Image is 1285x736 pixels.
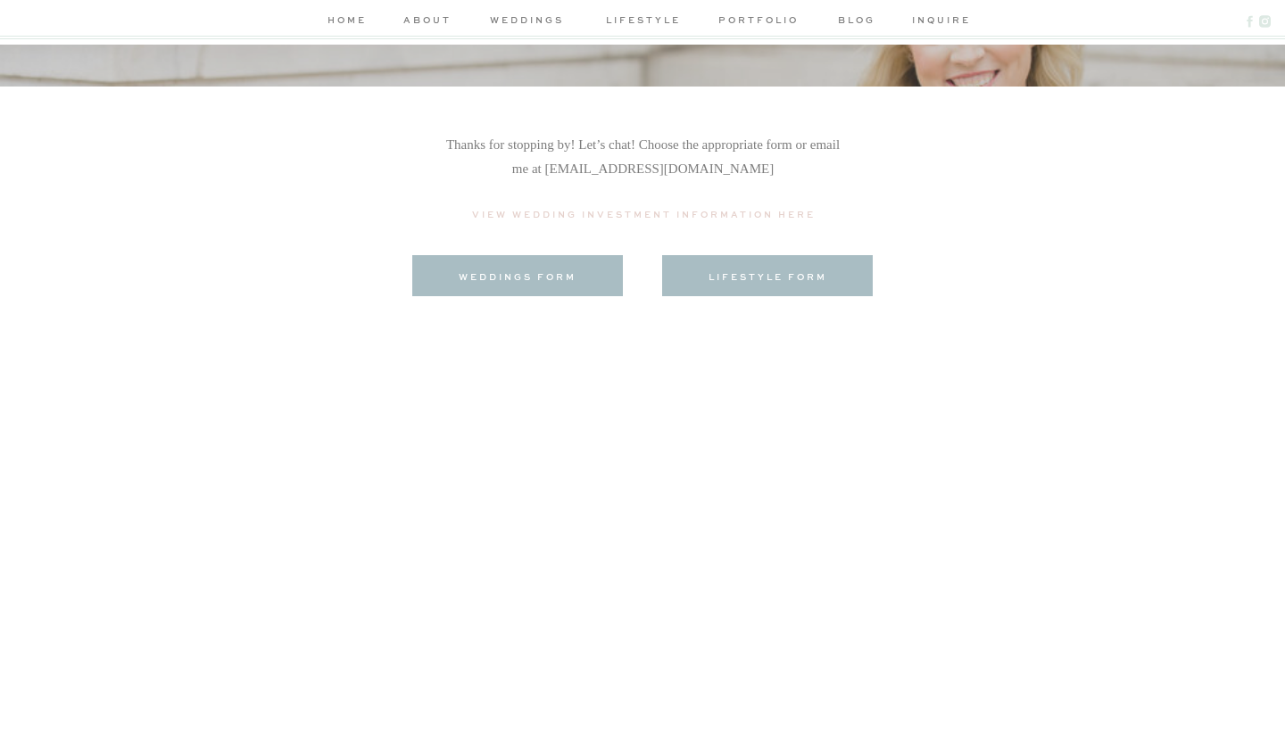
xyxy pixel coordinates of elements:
a: lifestyle form [678,269,857,283]
a: weddings [485,12,569,31]
a: about [401,12,454,31]
a: home [323,12,370,31]
a: lifestyle [601,12,685,31]
a: inquire [912,12,963,31]
a: blog [831,12,882,31]
a: View Wedding Investment Information Here [465,207,822,227]
p: Thanks for stopping by! Let’s chat! Choose the appropriate form or email me at [EMAIL_ADDRESS][DO... [444,133,841,207]
a: portfolio [716,12,800,31]
a: weddings form [428,269,607,283]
